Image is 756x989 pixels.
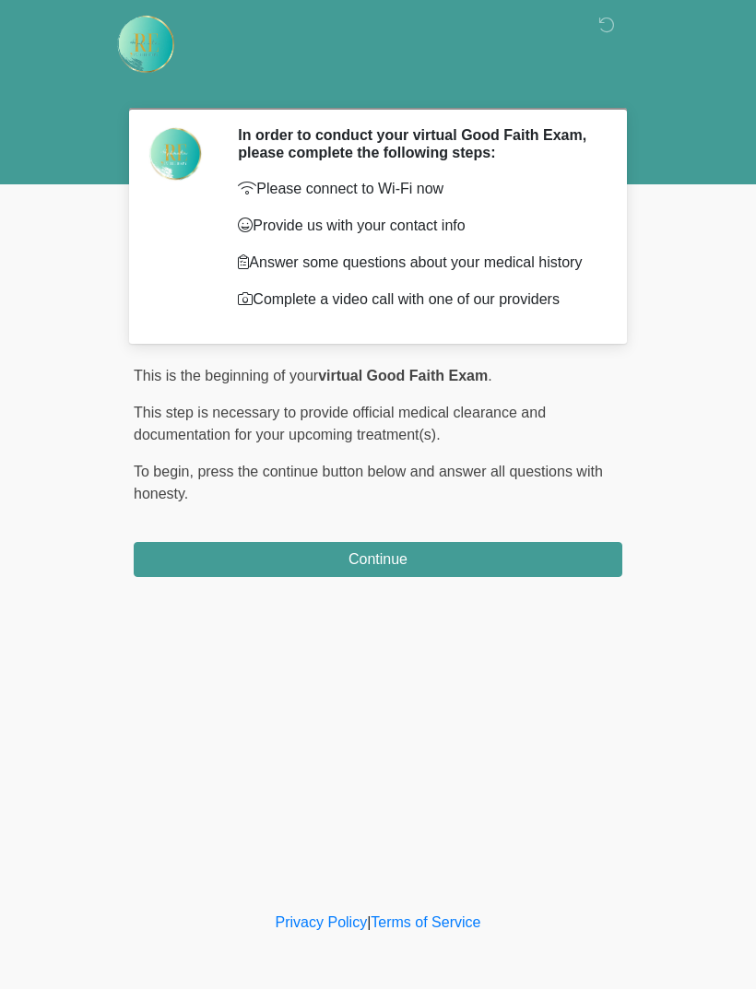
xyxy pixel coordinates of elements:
[238,215,595,237] p: Provide us with your contact info
[276,914,368,930] a: Privacy Policy
[134,542,622,577] button: Continue
[238,126,595,161] h2: In order to conduct your virtual Good Faith Exam, please complete the following steps:
[238,252,595,274] p: Answer some questions about your medical history
[115,14,176,75] img: Rehydrate Aesthetics & Wellness Logo
[148,126,203,182] img: Agent Avatar
[134,405,546,442] span: This step is necessary to provide official medical clearance and documentation for your upcoming ...
[238,178,595,200] p: Please connect to Wi-Fi now
[134,464,197,479] span: To begin,
[318,368,488,383] strong: virtual Good Faith Exam
[371,914,480,930] a: Terms of Service
[367,914,371,930] a: |
[488,368,491,383] span: .
[238,288,595,311] p: Complete a video call with one of our providers
[134,368,318,383] span: This is the beginning of your
[134,464,603,501] span: press the continue button below and answer all questions with honesty.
